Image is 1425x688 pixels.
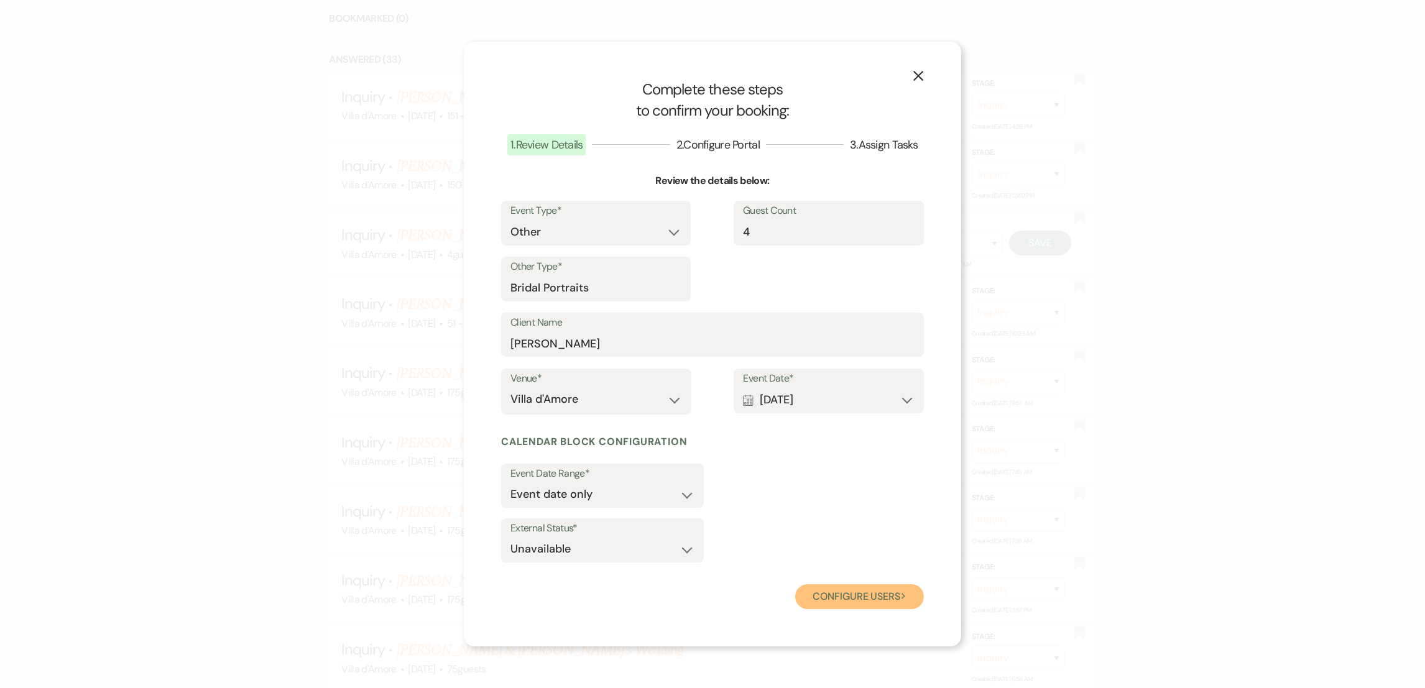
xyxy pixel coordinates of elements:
[510,202,681,220] label: Event Type*
[501,174,924,188] h3: Review the details below:
[510,258,681,276] label: Other Type*
[510,370,682,388] label: Venue*
[850,137,918,152] span: 3 . Assign Tasks
[670,139,766,150] button: 2.Configure Portal
[844,139,924,150] button: 3.Assign Tasks
[510,465,694,483] label: Event Date Range*
[501,79,924,121] h1: Complete these steps to confirm your booking:
[510,314,915,332] label: Client Name
[676,137,760,152] span: 2 . Configure Portal
[501,435,924,449] h6: Calendar block configuration
[743,370,915,388] label: Event Date*
[501,139,592,150] button: 1.Review Details
[795,584,924,609] button: Configure users
[510,520,694,538] label: External Status*
[507,134,586,155] span: 1 . Review Details
[743,387,915,412] button: [DATE]
[743,202,915,220] label: Guest Count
